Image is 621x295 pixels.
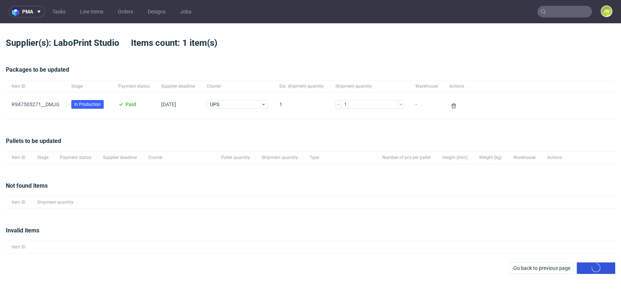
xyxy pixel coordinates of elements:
div: Not found items [6,182,615,196]
a: Designs [143,6,170,17]
span: Items count: 1 item(s) [131,38,229,48]
span: Payment status [60,155,91,161]
span: In Production [74,101,101,108]
span: Pallet quantity [221,155,250,161]
span: Payment status [118,83,150,89]
figcaption: JW [601,6,612,16]
a: Tasks [48,6,70,17]
span: Supplier(s): LaboPrint Studio [6,38,131,48]
div: Invalid items [6,226,615,241]
span: Est. shipment quantity [279,83,324,89]
span: Courier [148,155,210,161]
button: pma [9,6,45,17]
span: UPS [210,101,261,108]
span: Item ID [12,155,25,161]
span: Item ID [12,83,60,89]
span: Item ID [12,199,25,206]
span: Actions [449,83,464,89]
a: Orders [114,6,138,17]
a: R947505271__DMJG [12,101,60,107]
span: 1 [279,101,324,110]
div: Pallets to be updated [6,137,615,151]
span: Supplier deadline [161,83,195,89]
span: Shipment quantity [335,83,404,89]
div: Packages to be updated [6,65,615,80]
span: Supplier deadline [103,155,137,161]
span: Type [310,155,371,161]
button: Go back to previous page [510,262,574,274]
span: Warehouse [513,155,536,161]
a: Jobs [176,6,196,17]
span: [DATE] [161,101,176,107]
span: Height (mm) [442,155,467,161]
a: Line Items [76,6,108,17]
span: Stage [37,155,48,161]
span: Paid [126,101,136,107]
span: Number of pcs per pallet [382,155,431,161]
span: Stage [71,83,107,89]
span: Weight (kg) [479,155,502,161]
span: - [415,101,438,110]
span: Courier [207,83,268,89]
span: Go back to previous page [513,266,570,271]
span: Warehouse [415,83,438,89]
span: Actions [547,155,562,161]
span: Shipment quantity [37,199,73,206]
span: pma [22,9,33,14]
span: Shipment quantity [262,155,298,161]
span: Item ID [12,244,25,250]
img: logo [12,8,22,16]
